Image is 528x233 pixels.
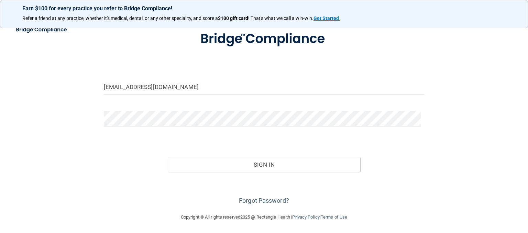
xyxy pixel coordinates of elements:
button: Sign In [168,157,360,172]
img: bridge_compliance_login_screen.278c3ca4.svg [187,22,342,56]
img: bridge_compliance_login_screen.278c3ca4.svg [10,23,74,37]
a: Forgot Password? [239,197,289,204]
a: Privacy Policy [292,214,319,220]
strong: Get Started [313,15,339,21]
p: Earn $100 for every practice you refer to Bridge Compliance! [22,5,506,12]
span: ! That's what we call a win-win. [248,15,313,21]
input: Email [104,79,424,95]
div: Copyright © All rights reserved 2025 @ Rectangle Health | | [139,206,389,228]
span: Refer a friend at any practice, whether it's medical, dental, or any other speciality, and score a [22,15,218,21]
strong: $100 gift card [218,15,248,21]
a: Get Started [313,15,340,21]
a: Terms of Use [321,214,347,220]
